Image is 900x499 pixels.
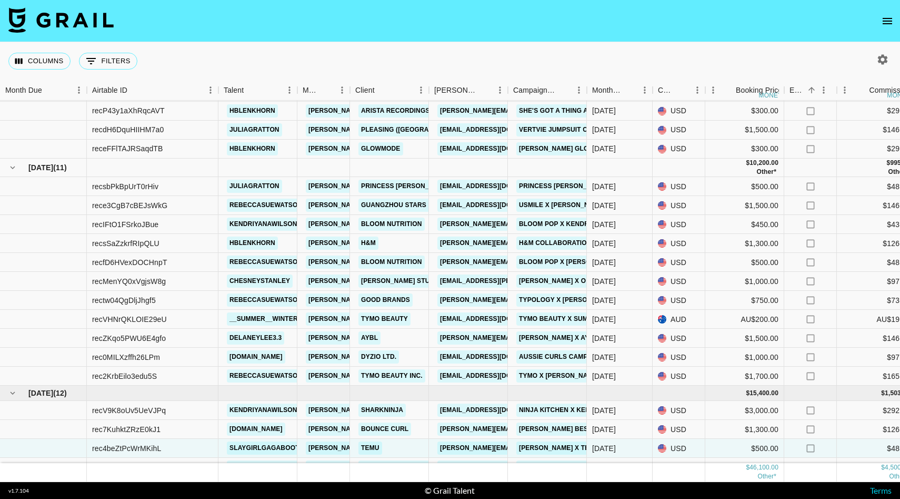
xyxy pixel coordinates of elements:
[437,293,663,307] a: [PERSON_NAME][EMAIL_ADDRESS][PERSON_NAME][DOMAIN_NAME]
[746,464,749,473] div: $
[516,404,622,417] a: Ninja Kitchen X Kendriyana
[705,102,784,121] div: $300.00
[92,314,167,325] div: recVHNrQKLOIE29eU
[592,295,616,306] div: Sep '25
[784,80,837,101] div: Expenses: Remove Commission?
[653,291,705,310] div: USD
[53,162,67,173] span: ( 11 )
[358,199,479,212] a: Guangzhou Stars Pulse Co.,Ltd
[653,80,705,101] div: Currency
[705,329,784,348] div: $1,500.00
[516,180,679,193] a: Princess [PERSON_NAME] X @juliaagratton
[705,234,784,253] div: $1,300.00
[306,180,532,193] a: [PERSON_NAME][EMAIL_ADDRESS][PERSON_NAME][DOMAIN_NAME]
[516,293,619,307] a: Typology X [PERSON_NAME]
[425,485,475,496] div: © Grail Talent
[653,420,705,439] div: USD
[516,199,608,212] a: Usmile X [PERSON_NAME]
[355,80,375,101] div: Client
[227,331,284,345] a: delaneylee3.3
[227,312,307,326] a: __summer__winter__
[203,82,218,98] button: Menu
[227,123,282,136] a: juliagratton
[227,461,300,474] a: kendriyanawilson
[705,367,784,386] div: $1,700.00
[653,234,705,253] div: USD
[92,462,163,473] div: recu4oGsphL1Veb4Z
[653,367,705,386] div: USD
[358,104,433,118] a: Arista Recordings
[319,83,334,97] button: Sort
[516,442,602,455] a: [PERSON_NAME] X TEMU
[881,389,885,398] div: $
[516,312,632,326] a: TYMO Beauty X Summer Winter
[227,275,293,288] a: chesneystanley
[757,473,776,481] span: AU$ 200.00
[653,348,705,367] div: USD
[71,82,87,98] button: Menu
[358,442,382,455] a: TEMU
[282,82,297,98] button: Menu
[224,80,244,101] div: Talent
[592,424,616,435] div: Oct '25
[42,83,57,97] button: Sort
[653,272,705,291] div: USD
[437,369,555,383] a: [EMAIL_ADDRESS][DOMAIN_NAME]
[306,423,532,436] a: [PERSON_NAME][EMAIL_ADDRESS][PERSON_NAME][DOMAIN_NAME]
[837,82,853,98] button: Menu
[358,312,411,326] a: TYMO Beauty
[227,180,282,193] a: juliagratton
[816,82,832,98] button: Menu
[429,80,508,101] div: Booker
[881,464,885,473] div: $
[705,140,784,159] div: $300.00
[516,275,717,288] a: [PERSON_NAME] X Old Navy - Back to School Campaign
[705,121,784,140] div: $1,500.00
[92,200,167,211] div: rece3CgB7cBEJsWkG
[334,82,350,98] button: Menu
[477,83,492,97] button: Sort
[705,439,784,458] div: $500.00
[53,388,67,398] span: ( 12 )
[92,219,158,230] div: recIFtO1FSrkoJBue
[513,80,556,101] div: Campaign (Type)
[358,142,403,155] a: GLOWMODE
[516,218,611,231] a: Bloom Pop X Kendriyana
[653,215,705,234] div: USD
[705,196,784,215] div: $1,500.00
[358,218,425,231] a: Bloom Nutrition
[705,177,784,196] div: $500.00
[592,462,616,473] div: Oct '25
[87,80,218,101] div: Airtable ID
[675,83,689,97] button: Sort
[358,350,399,364] a: Dyzio Ltd.
[227,104,278,118] a: hblenkhorn
[244,83,258,97] button: Sort
[8,7,114,33] img: Grail Talent
[592,314,616,325] div: Sep '25
[658,80,675,101] div: Currency
[592,333,616,344] div: Sep '25
[92,80,127,101] div: Airtable ID
[592,219,616,230] div: Sep '25
[227,369,305,383] a: rebeccasuewatson
[92,443,161,454] div: rec4beZtPcWrMKihL
[92,105,165,116] div: recP43y1aXhRqcAVT
[92,124,164,135] div: recdH6DquHIIHM7a0
[306,218,532,231] a: [PERSON_NAME][EMAIL_ADDRESS][PERSON_NAME][DOMAIN_NAME]
[5,386,20,400] button: hide children
[622,83,637,97] button: Sort
[556,83,571,97] button: Sort
[306,404,532,417] a: [PERSON_NAME][EMAIL_ADDRESS][PERSON_NAME][DOMAIN_NAME]
[227,404,300,417] a: kendriyanawilson
[705,348,784,367] div: $1,000.00
[516,369,602,383] a: TYMO X [PERSON_NAME]
[653,196,705,215] div: USD
[746,159,749,168] div: $
[227,218,300,231] a: kendriyanawilson
[705,82,721,98] button: Menu
[637,82,653,98] button: Menu
[587,80,653,101] div: Month Due
[358,237,378,250] a: H&M
[437,256,609,269] a: [PERSON_NAME][EMAIL_ADDRESS][DOMAIN_NAME]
